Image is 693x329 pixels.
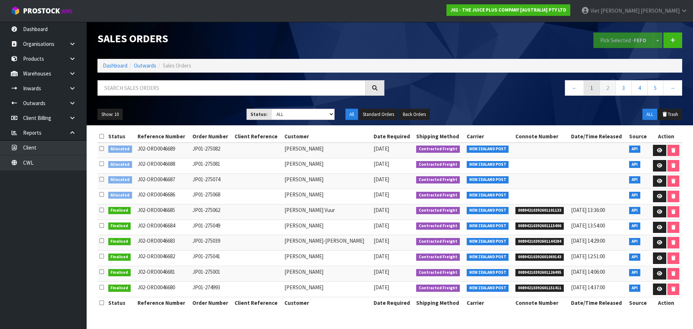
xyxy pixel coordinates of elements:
td: [PERSON_NAME] [283,282,372,297]
td: [PERSON_NAME] [283,173,372,189]
span: API [629,254,640,261]
a: ← [565,80,584,96]
span: Contracted Freight [416,146,460,153]
th: Action [650,131,682,142]
a: 2 [600,80,616,96]
span: [DATE] [374,176,389,183]
span: Finalised [108,285,131,292]
td: JP01-275082 [191,143,233,158]
span: [DATE] 14:29:00 [571,237,605,244]
span: NEW ZEALAND POST [467,254,509,261]
span: NEW ZEALAND POST [467,161,509,168]
span: NEW ZEALAND POST [467,222,509,230]
span: Contracted Freight [416,161,460,168]
th: Reference Number [136,297,191,309]
th: Date Required [372,297,415,309]
th: Customer [283,131,372,142]
span: 00894210392601144284 [515,238,564,245]
a: 1 [584,80,600,96]
td: [PERSON_NAME] [283,189,372,204]
span: NEW ZEALAND POST [467,238,509,245]
th: Date/Time Released [569,131,627,142]
span: NEW ZEALAND POST [467,269,509,276]
span: Contracted Freight [416,176,460,183]
span: Finalised [108,254,131,261]
span: 00894210392601115406 [515,222,564,230]
span: [DATE] [374,237,389,244]
td: J02-ORD0046681 [136,266,191,282]
span: [DATE] [374,160,389,167]
th: Source [627,131,650,142]
span: 00894210392601069143 [515,254,564,261]
td: J02-ORD0046688 [136,158,191,174]
th: Order Number [191,297,233,309]
th: Source [627,297,650,309]
span: [DATE] 13:36:00 [571,207,605,213]
span: [DATE] 12:51:00 [571,253,605,260]
span: NEW ZEALAND POST [467,285,509,292]
span: Contracted Freight [416,207,460,214]
a: 5 [647,80,663,96]
button: Pick Selected -FEFO [593,33,653,48]
th: Client Reference [233,297,283,309]
span: Contracted Freight [416,269,460,276]
span: Allocated [108,146,132,153]
a: J02 - THE JUICE PLUS COMPANY [AUSTRALIA] PTY LTD [446,4,570,16]
span: Contracted Freight [416,254,460,261]
span: API [629,146,640,153]
th: Customer [283,297,372,309]
td: JP01-275039 [191,235,233,251]
th: Status [106,297,136,309]
a: Dashboard [103,62,127,69]
td: [PERSON_NAME] [283,158,372,174]
th: Carrier [465,131,514,142]
span: Allocated [108,176,132,183]
span: [DATE] [374,253,389,260]
input: Search sales orders [97,80,366,96]
span: [DATE] [374,284,389,291]
span: Finalised [108,207,131,214]
td: [PERSON_NAME] [283,266,372,282]
th: Connote Number [514,131,569,142]
span: [DATE] 14:37:00 [571,284,605,291]
td: JP01-275081 [191,158,233,174]
td: [PERSON_NAME]-[PERSON_NAME] [283,235,372,251]
button: Back Orders [399,109,430,120]
strong: J02 - THE JUICE PLUS COMPANY [AUSTRALIA] PTY LTD [450,7,566,13]
td: J02-ORD0046685 [136,204,191,220]
th: Date Required [372,131,415,142]
button: Show: 10 [97,109,123,120]
th: Client Reference [233,131,283,142]
td: [PERSON_NAME] [283,251,372,266]
span: Contracted Freight [416,192,460,199]
a: 3 [615,80,632,96]
td: J02-ORD0046682 [136,251,191,266]
span: 00894210392601151411 [515,285,564,292]
th: Shipping Method [414,297,465,309]
td: J02-ORD0046680 [136,282,191,297]
td: [PERSON_NAME] [283,220,372,235]
strong: Status: [250,111,267,117]
span: Contracted Freight [416,222,460,230]
span: 00894210392601126495 [515,269,564,276]
th: Date/Time Released [569,297,627,309]
span: ProStock [23,6,60,16]
span: API [629,192,640,199]
strong: FEFO [634,37,646,44]
span: API [629,285,640,292]
th: Carrier [465,297,514,309]
span: Contracted Freight [416,285,460,292]
span: API [629,207,640,214]
td: JP01-275049 [191,220,233,235]
td: JP01-274993 [191,282,233,297]
a: → [663,80,682,96]
span: NEW ZEALAND POST [467,192,509,199]
button: All [345,109,358,120]
button: Trash [658,109,682,120]
button: ALL [642,109,657,120]
button: Standard Orders [359,109,398,120]
span: [DATE] [374,222,389,229]
span: Finalised [108,269,131,276]
span: Allocated [108,161,132,168]
span: API [629,269,640,276]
